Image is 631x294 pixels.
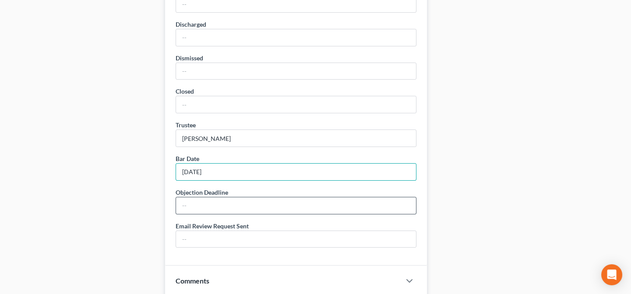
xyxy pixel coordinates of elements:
div: Discharged [176,20,206,29]
div: Trustee [176,120,196,129]
input: -- [176,29,416,46]
div: Bar Date [176,154,199,163]
input: -- [176,231,416,248]
span: Comments [176,276,209,285]
input: -- [176,96,416,113]
div: Closed [176,87,194,96]
input: -- [176,197,416,214]
div: Email Review Request Sent [176,221,249,231]
input: -- [176,63,416,80]
input: -- [176,164,416,180]
div: Dismissed [176,53,203,63]
div: Open Intercom Messenger [601,264,622,285]
input: -- [176,130,416,147]
div: Objection Deadline [176,188,228,197]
